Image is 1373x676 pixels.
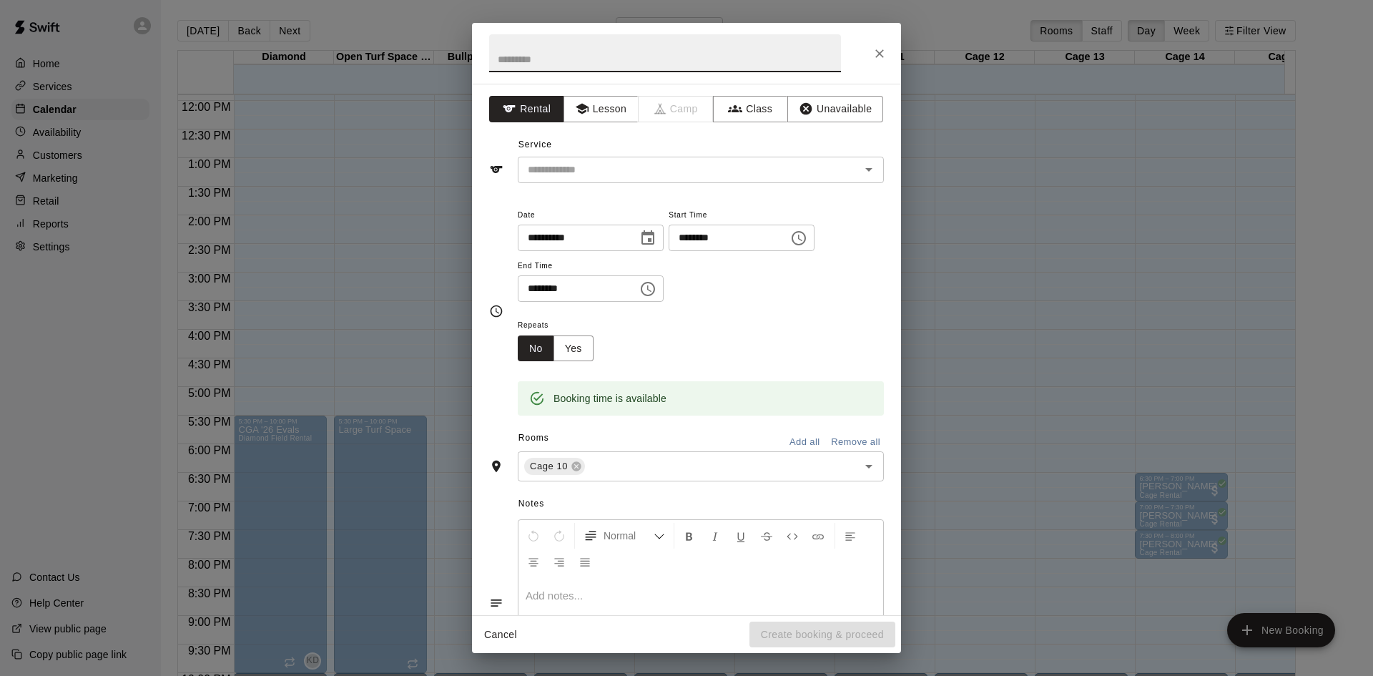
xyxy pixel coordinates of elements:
button: Center Align [521,549,546,574]
svg: Timing [489,304,503,318]
button: Format Underline [729,523,753,549]
button: Open [859,160,879,180]
span: Normal [604,529,654,543]
span: Repeats [518,316,605,335]
button: Justify Align [573,549,597,574]
div: Cage 10 [524,458,585,475]
button: Close [867,41,892,67]
button: Format Strikethrough [754,523,779,549]
span: Notes [518,493,884,516]
button: Choose time, selected time is 7:30 PM [784,224,813,253]
button: No [518,335,554,362]
button: Redo [547,523,571,549]
svg: Notes [489,596,503,610]
span: Start Time [669,206,815,225]
button: Choose date, selected date is Sep 17, 2025 [634,224,662,253]
button: Insert Code [780,523,804,549]
span: Cage 10 [524,459,574,474]
button: Class [713,96,788,122]
span: End Time [518,257,664,276]
svg: Rooms [489,459,503,474]
button: Rental [489,96,564,122]
span: Rooms [518,433,549,443]
button: Lesson [564,96,639,122]
button: Choose time, selected time is 8:00 PM [634,275,662,303]
button: Add all [782,431,827,454]
div: Booking time is available [553,386,666,411]
button: Undo [521,523,546,549]
div: outlined button group [518,335,594,362]
button: Right Align [547,549,571,574]
button: Cancel [478,622,523,648]
span: Date [518,206,664,225]
span: Service [518,139,552,150]
button: Insert Link [806,523,830,549]
button: Yes [553,335,594,362]
svg: Service [489,162,503,177]
button: Format Bold [677,523,702,549]
button: Open [859,456,879,476]
button: Remove all [827,431,884,454]
button: Unavailable [787,96,883,122]
button: Format Italics [703,523,727,549]
span: Camps can only be created in the Services page [639,96,714,122]
button: Left Align [838,523,862,549]
button: Formatting Options [578,523,671,549]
